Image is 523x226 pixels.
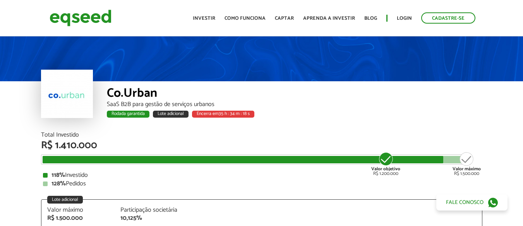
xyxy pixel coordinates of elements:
[51,170,65,180] strong: 118%
[153,111,189,118] div: Lote adicional
[364,16,377,21] a: Blog
[107,101,482,108] div: SaaS B2B para gestão de serviços urbanos
[303,16,355,21] a: Aprenda a investir
[397,16,412,21] a: Login
[41,140,482,151] div: R$ 1.410.000
[107,87,482,101] div: Co.Urban
[47,215,109,221] div: R$ 1.500.000
[47,207,109,213] div: Valor máximo
[47,196,83,204] div: Lote adicional
[371,165,400,173] strong: Valor objetivo
[275,16,294,21] a: Captar
[50,8,111,28] img: EqSeed
[107,111,149,118] div: Rodada garantida
[41,132,482,138] div: Total Investido
[371,151,400,176] div: R$ 1.200.000
[421,12,475,24] a: Cadastre-se
[43,181,480,187] div: Pedidos
[225,16,266,21] a: Como funciona
[453,165,481,173] strong: Valor máximo
[193,16,215,21] a: Investir
[219,110,250,117] span: 35 h : 34 m : 18 s
[120,215,182,221] div: 10,125%
[436,194,508,211] a: Fale conosco
[43,172,480,178] div: Investido
[120,207,182,213] div: Participação societária
[453,151,481,176] div: R$ 1.500.000
[51,178,66,189] strong: 128%
[192,111,254,118] div: Encerra em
